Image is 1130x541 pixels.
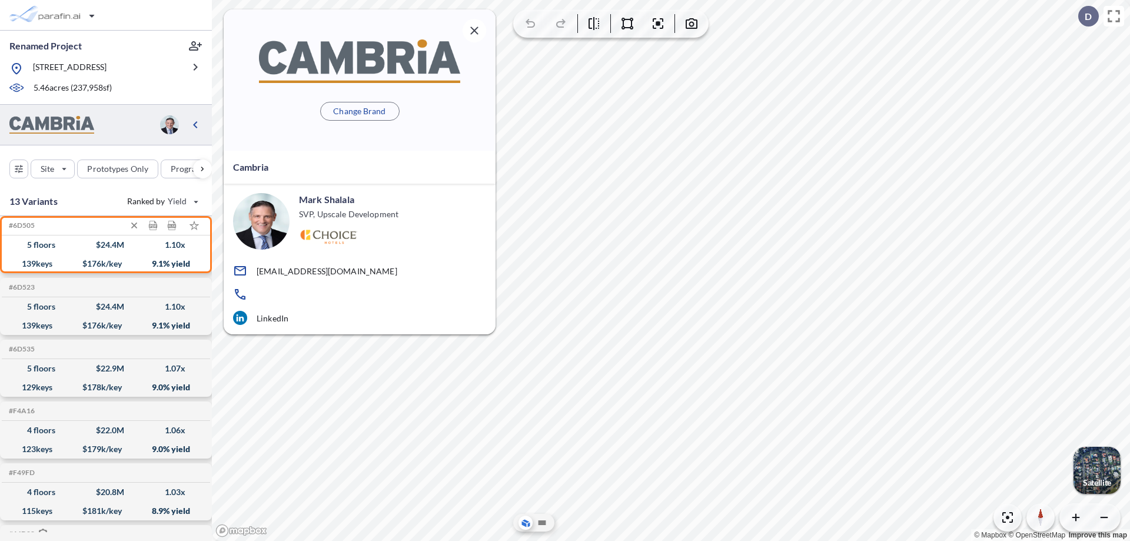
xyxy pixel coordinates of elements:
p: Satellite [1083,478,1111,487]
a: LinkedIn [233,311,486,325]
p: 13 Variants [9,194,58,208]
img: Logo [299,230,357,244]
p: [STREET_ADDRESS] [33,61,107,76]
img: user logo [160,115,179,134]
h5: Click to copy the code [6,345,35,353]
button: Aerial View [519,516,533,530]
img: Switcher Image [1073,447,1121,494]
a: Mapbox homepage [215,524,267,537]
a: Improve this map [1069,531,1127,539]
h5: Click to copy the code [6,407,35,415]
p: Mark Shalala [299,193,354,206]
p: Prototypes Only [87,163,148,175]
h5: Click to copy the code [6,221,35,230]
button: Site [31,160,75,178]
img: user logo [233,193,290,250]
a: [EMAIL_ADDRESS][DOMAIN_NAME] [233,264,486,278]
button: Change Brand [320,102,400,121]
p: Cambria [233,160,268,174]
button: Ranked by Yield [118,192,206,211]
button: Program [161,160,224,178]
p: D [1085,11,1092,22]
p: Change Brand [333,105,385,117]
button: Prototypes Only [77,160,158,178]
img: BrandImage [259,39,460,82]
p: SVP, Upscale Development [299,208,398,220]
p: Site [41,163,54,175]
h5: Click to copy the code [6,529,48,540]
h5: Click to copy the code [6,283,35,291]
h5: Click to copy the code [6,469,35,477]
button: Site Plan [535,516,549,530]
img: BrandImage [9,116,94,134]
p: Program [171,163,204,175]
p: [EMAIL_ADDRESS][DOMAIN_NAME] [257,266,397,276]
p: 5.46 acres ( 237,958 sf) [34,82,112,95]
p: LinkedIn [257,313,288,323]
p: Renamed Project [9,39,82,52]
span: Yield [168,195,187,207]
button: Switcher ImageSatellite [1073,447,1121,494]
a: OpenStreetMap [1008,531,1065,539]
a: Mapbox [974,531,1006,539]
